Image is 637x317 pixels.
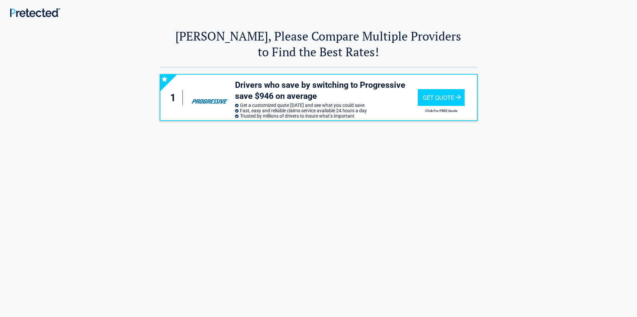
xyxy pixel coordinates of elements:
li: Fast, easy and reliable claims service available 24 hours a day [235,108,418,113]
li: Get a customized quote [DATE] and see what you could save [235,103,418,108]
img: progressive's logo [188,87,231,108]
h2: Click For FREE Quote [418,109,465,113]
div: Get Quote [418,89,465,106]
li: Trusted by millions of drivers to insure what’s important [235,113,418,119]
img: Main Logo [10,8,60,17]
h2: [PERSON_NAME], Please Compare Multiple Providers to Find the Best Rates! [160,28,478,60]
div: 1 [167,90,183,105]
h3: Drivers who save by switching to Progressive save $946 on average [235,80,418,102]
